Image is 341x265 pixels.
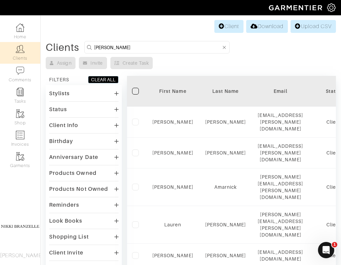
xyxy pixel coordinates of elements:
img: gear-icon-white-bd11855cb880d31180b6d7d6211b90ccbf57a29d726f0c71d8c61bd08dd39cc2.png [327,3,336,12]
img: dashboard-icon-dbcd8f5a0b271acd01030246c82b418ddd0df26cd7fceb0bd07c9910d44c42f6.png [16,23,24,32]
a: [PERSON_NAME] [205,150,246,156]
div: Clients [46,44,79,51]
div: [PERSON_NAME][EMAIL_ADDRESS][PERSON_NAME][DOMAIN_NAME] [258,174,303,201]
th: Toggle SortBy [198,76,253,107]
span: 1 [332,242,337,247]
a: Upload CSV [291,20,336,33]
a: [PERSON_NAME] [152,184,193,190]
img: garmentier-logo-header-white-b43fb05a5012e4ada735d5af1a66efaba907eab6374d6393d1fbf88cb4ef424d.png [265,2,327,14]
a: Amarnick [214,184,237,190]
img: orders-icon-0abe47150d42831381b5fb84f609e132dff9fe21cb692f30cb5eec754e2cba89.png [16,131,24,139]
div: Anniversary Date [49,154,98,161]
a: [PERSON_NAME] [152,119,193,125]
div: CLEAR ALL [91,76,115,83]
a: [PERSON_NAME] [152,150,193,156]
div: Products Owned [49,170,97,177]
div: Look Books [49,218,83,224]
div: Last Name [204,88,248,95]
div: First Name [152,88,193,95]
div: Reminders [49,202,79,208]
img: garments-icon-b7da505a4dc4fd61783c78ac3ca0ef83fa9d6f193b1c9dc38574b1d14d53ca28.png [16,109,24,118]
div: [PERSON_NAME][EMAIL_ADDRESS][PERSON_NAME][DOMAIN_NAME] [258,211,303,238]
input: Search by name, email, phone, city, or state [94,43,221,52]
div: Client Info [49,122,79,129]
img: comment-icon-a0a6a9ef722e966f86d9cbdc48e553b5cf19dbc54f86b18d962a5391bc8f6eb6.png [16,66,24,75]
a: [PERSON_NAME] [205,119,246,125]
div: FILTERS [49,76,69,83]
div: Status [49,106,67,113]
div: Client Invite [49,249,83,256]
a: [PERSON_NAME] [205,222,246,227]
img: garments-icon-b7da505a4dc4fd61783c78ac3ca0ef83fa9d6f193b1c9dc38574b1d14d53ca28.png [16,152,24,161]
iframe: Intercom live chat [318,242,334,258]
div: Email [258,88,303,95]
div: Products Not Owned [49,186,108,192]
img: reminder-icon-8004d30b9f0a5d33ae49ab947aed9ed385cf756f9e5892f1edd6e32f2345188e.png [16,88,24,96]
div: [EMAIL_ADDRESS][PERSON_NAME][DOMAIN_NAME] [258,112,303,132]
a: [PERSON_NAME] [205,253,246,258]
a: [PERSON_NAME] [152,253,193,258]
div: Shopping List [49,233,89,240]
a: Lauren [164,222,181,227]
img: clients-icon-6bae9207a08558b7cb47a8932f037763ab4055f8c8b6bfacd5dc20c3e0201464.png [16,45,24,53]
div: Birthday [49,138,73,145]
a: Client [214,20,243,33]
a: Download [246,20,288,33]
div: [EMAIL_ADDRESS][PERSON_NAME][DOMAIN_NAME] [258,143,303,163]
div: [EMAIL_ADDRESS][DOMAIN_NAME] [258,249,303,262]
button: CLEAR ALL [88,76,119,83]
th: Toggle SortBy [147,76,198,107]
div: Stylists [49,90,70,97]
